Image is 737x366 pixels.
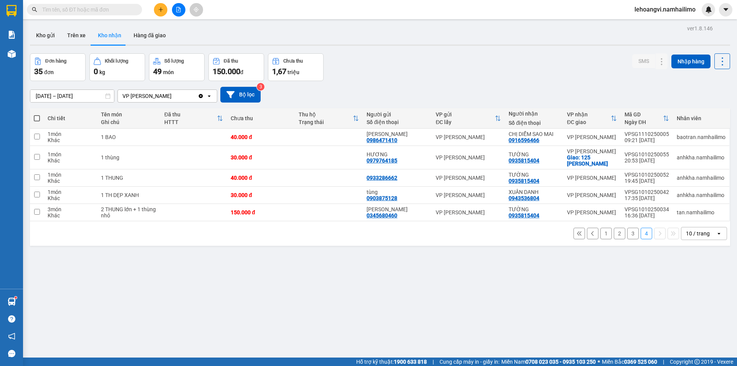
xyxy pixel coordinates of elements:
[94,67,98,76] span: 0
[625,119,663,125] div: Ngày ĐH
[677,115,725,121] div: Nhân viên
[598,360,600,363] span: ⚪️
[231,115,291,121] div: Chưa thu
[48,178,93,184] div: Khác
[632,54,655,68] button: SMS
[663,358,664,366] span: |
[671,55,711,68] button: Nhập hàng
[149,53,205,81] button: Số lượng49món
[367,189,428,195] div: tùng
[99,69,105,75] span: kg
[367,119,428,125] div: Số điện thoại
[367,151,428,157] div: HƯƠNG
[509,195,539,201] div: 0943536804
[299,119,353,125] div: Trạng thái
[92,26,127,45] button: Kho nhận
[367,195,397,201] div: 0903875128
[48,195,93,201] div: Khác
[257,83,264,91] sup: 3
[694,359,700,364] span: copyright
[722,6,729,13] span: caret-down
[509,131,559,137] div: CHỊ DIỄM SAO MAI
[602,358,657,366] span: Miền Bắc
[367,206,428,212] div: Linh
[48,189,93,195] div: 1 món
[45,58,66,64] div: Đơn hàng
[153,67,162,76] span: 49
[48,172,93,178] div: 1 món
[705,6,712,13] img: icon-new-feature
[567,192,617,198] div: VP [PERSON_NAME]
[509,206,559,212] div: TƯỜNG
[101,154,157,161] div: 1 thùng
[48,115,93,121] div: Chi tiết
[193,7,199,12] span: aim
[42,5,133,14] input: Tìm tên, số ĐT hoặc mã đơn
[198,93,204,99] svg: Clear value
[509,111,559,117] div: Người nhận
[164,58,184,64] div: Số lượng
[32,7,37,12] span: search
[101,111,157,118] div: Tên món
[30,26,61,45] button: Kho gửi
[677,175,725,181] div: anhkha.namhailimo
[231,134,291,140] div: 40.000 đ
[509,189,559,195] div: XUÂN DANH
[30,90,114,102] input: Select a date range.
[621,108,673,129] th: Toggle SortBy
[8,315,15,323] span: question-circle
[190,3,203,17] button: aim
[567,175,617,181] div: VP [PERSON_NAME]
[231,175,291,181] div: 40.000 đ
[224,58,238,64] div: Đã thu
[625,189,669,195] div: VPSG1010250042
[567,209,617,215] div: VP [PERSON_NAME]
[567,154,617,167] div: Giao: 125 Đặng Văn Lãnh
[101,206,157,219] div: 2 THUNG lớn + 1 thùng nhỏ
[641,228,652,239] button: 4
[719,3,732,17] button: caret-down
[436,209,501,215] div: VP [PERSON_NAME]
[600,228,612,239] button: 1
[627,228,639,239] button: 3
[509,172,559,178] div: TƯỜNG
[436,134,501,140] div: VP [PERSON_NAME]
[288,69,299,75] span: triệu
[30,53,86,81] button: Đơn hàng35đơn
[367,175,397,181] div: 0933286662
[625,131,669,137] div: VPSG1110250005
[272,67,286,76] span: 1,67
[625,157,669,164] div: 20:53 [DATE]
[154,3,167,17] button: plus
[48,157,93,164] div: Khác
[394,359,427,365] strong: 1900 633 818
[8,31,16,39] img: solution-icon
[436,154,501,161] div: VP [PERSON_NAME]
[122,92,172,100] div: VP [PERSON_NAME]
[295,108,363,129] th: Toggle SortBy
[563,108,621,129] th: Toggle SortBy
[160,108,227,129] th: Toggle SortBy
[716,230,722,237] svg: open
[436,111,495,118] div: VP gửi
[625,172,669,178] div: VPSG1010250052
[101,134,157,140] div: 1 BAO
[440,358,499,366] span: Cung cấp máy in - giấy in:
[163,69,174,75] span: món
[625,212,669,219] div: 16:36 [DATE]
[8,333,15,340] span: notification
[687,24,713,33] div: ver 1.8.146
[89,53,145,81] button: Khối lượng0kg
[501,358,596,366] span: Miền Nam
[625,195,669,201] div: 17:35 [DATE]
[567,148,617,154] div: VP [PERSON_NAME]
[164,111,217,118] div: Đã thu
[625,178,669,184] div: 19:45 [DATE]
[367,131,428,137] div: ANH DUY
[105,58,128,64] div: Khối lượng
[164,119,217,125] div: HTTT
[525,359,596,365] strong: 0708 023 035 - 0935 103 250
[436,119,495,125] div: ĐC lấy
[7,5,17,17] img: logo-vxr
[356,358,427,366] span: Hỗ trợ kỹ thuật:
